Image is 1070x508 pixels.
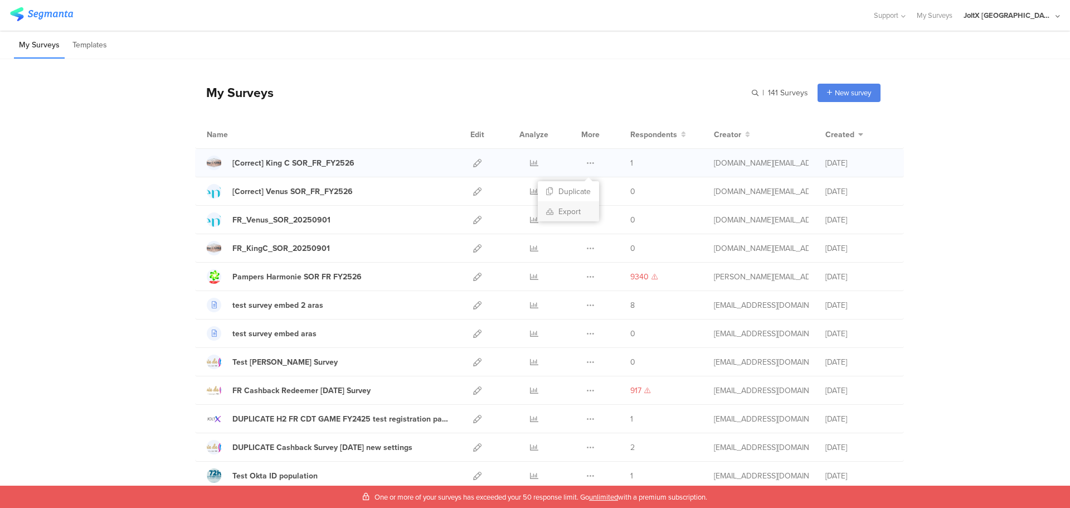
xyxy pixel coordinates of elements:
[630,328,635,340] span: 0
[714,299,809,311] div: ozkan.a@pg.com
[825,356,892,368] div: [DATE]
[825,129,863,141] button: Created
[67,32,112,59] li: Templates
[630,129,677,141] span: Respondents
[10,7,73,21] img: segmanta logo
[232,385,371,396] div: FR Cashback Redeemer MAY 25 Survey
[465,120,489,148] div: Edit
[207,440,412,454] a: DUPLICATE Cashback Survey [DATE] new settings
[207,269,362,284] a: Pampers Harmonie SOR FR FY2526
[825,186,892,197] div: [DATE]
[714,129,741,141] span: Creator
[207,129,274,141] div: Name
[825,413,892,425] div: [DATE]
[714,470,809,482] div: ozkan.a@pg.com
[630,271,649,283] span: 9340
[825,442,892,453] div: [DATE]
[207,156,354,170] a: [Correct] King C SOR_FR_FY2526
[232,470,318,482] div: Test Okta ID population
[232,243,330,254] div: FR_KingC_SOR_20250901
[232,157,354,169] div: [Correct] King C SOR_FR_FY2526
[207,298,323,312] a: test survey embed 2 aras
[374,492,707,502] span: One or more of your surveys has exceeded your 50 response limit. Go with a premium subscription.
[714,413,809,425] div: debout.ld@pg.com
[630,413,633,425] span: 1
[825,470,892,482] div: [DATE]
[630,157,633,169] span: 1
[714,356,809,368] div: debout.ld@pg.com
[207,184,353,199] a: [Correct] Venus SOR_FR_FY2526
[207,383,371,398] a: FR Cashback Redeemer [DATE] Survey
[714,214,809,226] div: gommers.ag@pg.com
[825,385,892,396] div: [DATE]
[714,186,809,197] div: gommers.ag@pg.com
[825,328,892,340] div: [DATE]
[630,214,635,226] span: 0
[630,243,635,254] span: 0
[232,271,362,283] div: Pampers Harmonie SOR FR FY2526
[232,186,353,197] div: [Correct] Venus SOR_FR_FY2526
[589,492,618,502] span: unlimited
[768,87,808,99] span: 141 Surveys
[714,442,809,453] div: debout.ld@pg.com
[207,241,330,255] a: FR_KingC_SOR_20250901
[207,212,330,227] a: FR_Venus_SOR_20250901
[825,157,892,169] div: [DATE]
[630,470,633,482] span: 1
[578,120,602,148] div: More
[538,201,599,221] a: Export
[207,468,318,483] a: Test Okta ID population
[714,271,809,283] div: sampieri.j@pg.com
[630,186,635,197] span: 0
[825,129,854,141] span: Created
[714,328,809,340] div: ozkan.a@pg.com
[825,214,892,226] div: [DATE]
[232,442,412,453] div: DUPLICATE Cashback Survey October 2024 new settings
[825,271,892,283] div: [DATE]
[714,243,809,254] div: gommers.ag@pg.com
[714,157,809,169] div: gommers.ag@pg.com
[825,299,892,311] div: [DATE]
[232,299,323,311] div: test survey embed 2 aras
[714,129,750,141] button: Creator
[207,326,317,341] a: test survey embed aras
[874,10,898,21] span: Support
[517,120,551,148] div: Analyze
[232,413,449,425] div: DUPLICATE H2 FR CDT GAME FY2425 test registration page removed
[538,181,599,201] button: Duplicate
[825,243,892,254] div: [DATE]
[630,356,635,368] span: 0
[761,87,766,99] span: |
[232,214,330,226] div: FR_Venus_SOR_20250901
[207,412,449,426] a: DUPLICATE H2 FR CDT GAME FY2425 test registration page removed
[835,88,871,98] span: New survey
[232,328,317,340] div: test survey embed aras
[964,10,1053,21] div: JoltX [GEOGRAPHIC_DATA]
[714,385,809,396] div: malestic.lm@pg.com
[630,299,635,311] span: 8
[14,32,65,59] li: My Surveys
[195,83,274,102] div: My Surveys
[207,355,338,369] a: Test [PERSON_NAME] Survey
[232,356,338,368] div: Test Laurine Cashback Survey
[630,129,686,141] button: Respondents
[630,442,635,453] span: 2
[630,385,641,396] span: 917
